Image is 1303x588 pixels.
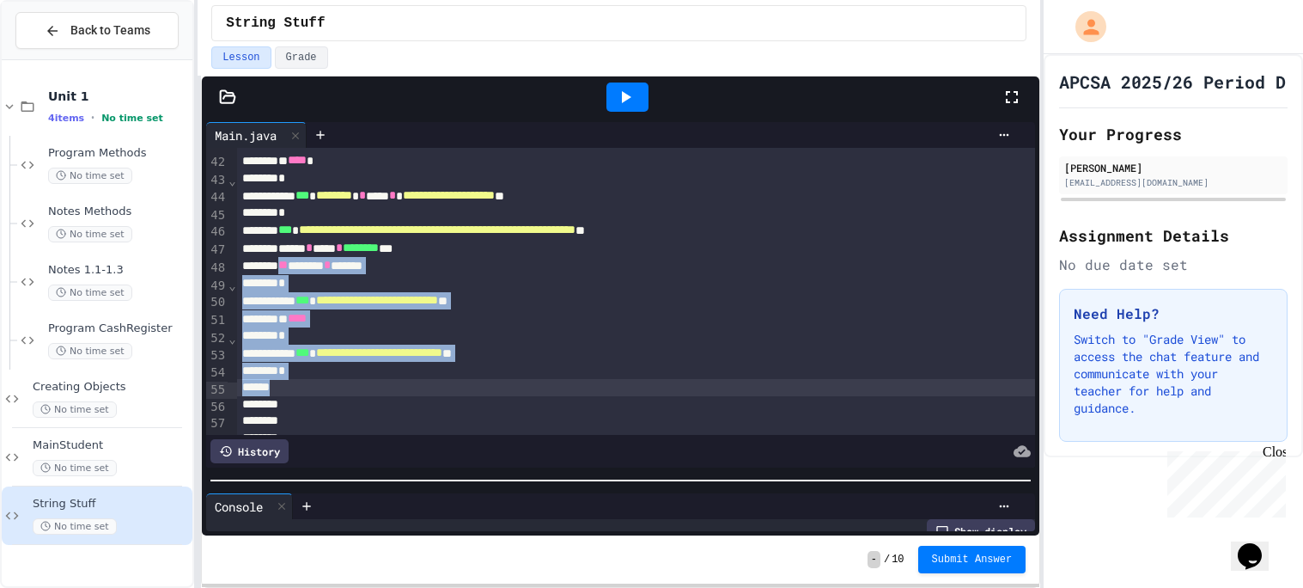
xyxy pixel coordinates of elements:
[206,364,228,382] div: 54
[932,553,1013,567] span: Submit Answer
[206,493,293,519] div: Console
[1059,254,1288,275] div: No due date set
[33,460,117,476] span: No time set
[1231,519,1286,571] iframe: chat widget
[33,438,189,453] span: MainStudent
[1074,303,1273,324] h3: Need Help?
[275,46,328,69] button: Grade
[1074,331,1273,417] p: Switch to "Grade View" to access the chat feature and communicate with your teacher for help and ...
[206,347,228,365] div: 53
[206,126,285,144] div: Main.java
[206,330,228,347] div: 52
[206,415,228,432] div: 57
[48,226,132,242] span: No time set
[1064,160,1282,175] div: [PERSON_NAME]
[1064,176,1282,189] div: [EMAIL_ADDRESS][DOMAIN_NAME]
[206,260,228,278] div: 48
[7,7,119,109] div: Chat with us now!Close
[206,498,271,516] div: Console
[228,332,236,346] span: Fold line
[91,111,94,125] span: •
[33,518,117,535] span: No time set
[48,263,189,278] span: Notes 1.1-1.3
[48,343,132,359] span: No time set
[70,21,150,40] span: Back to Teams
[48,205,189,219] span: Notes Methods
[1059,70,1286,94] h1: APCSA 2025/26 Period D
[206,154,228,172] div: 42
[927,519,1035,543] div: Show display
[210,439,289,463] div: History
[228,279,236,292] span: Fold line
[206,278,228,295] div: 49
[918,546,1026,573] button: Submit Answer
[48,113,84,124] span: 4 items
[1057,7,1111,46] div: My Account
[48,89,189,104] span: Unit 1
[33,380,189,395] span: Creating Objects
[48,168,132,184] span: No time set
[33,401,117,418] span: No time set
[206,294,228,312] div: 50
[226,13,325,34] span: String Stuff
[206,382,228,399] div: 55
[206,432,228,450] div: 58
[206,122,307,148] div: Main.java
[1059,224,1288,248] h2: Assignment Details
[206,172,228,189] div: 43
[1160,444,1286,518] iframe: chat widget
[206,207,228,224] div: 45
[33,497,189,511] span: String Stuff
[48,285,132,301] span: No time set
[48,322,189,336] span: Program CashRegister
[884,553,890,567] span: /
[892,553,904,567] span: 10
[206,189,228,207] div: 44
[48,146,189,161] span: Program Methods
[206,224,228,242] div: 46
[206,312,228,330] div: 51
[1059,122,1288,146] h2: Your Progress
[101,113,163,124] span: No time set
[15,12,179,49] button: Back to Teams
[206,242,228,260] div: 47
[868,551,880,568] span: -
[228,174,236,187] span: Fold line
[206,399,228,416] div: 56
[211,46,271,69] button: Lesson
